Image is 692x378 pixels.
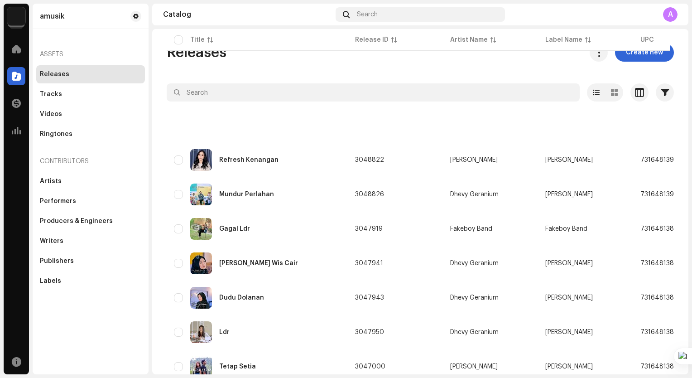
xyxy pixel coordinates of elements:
re-m-nav-item: Artists [36,172,145,190]
div: Dhevy Geranium [450,191,499,198]
div: Dhevy Geranium [450,329,499,335]
div: amusik [40,13,65,20]
re-m-nav-item: Producers & Engineers [36,212,145,230]
div: Labels [40,277,61,285]
span: 3047950 [355,329,384,335]
re-a-nav-header: Assets [36,44,145,65]
re-m-nav-item: Releases [36,65,145,83]
span: Fakeboy Band [545,226,587,232]
span: Amusik [545,329,593,335]
div: Producers & Engineers [40,218,113,225]
img: 4b7efef6-6e9d-4b72-8837-c0de06e9c0f0 [190,252,212,274]
div: Ringtones [40,131,72,138]
div: Performers [40,198,76,205]
span: Amusik [545,363,593,370]
div: Artists [40,178,62,185]
span: 3047943 [355,295,384,301]
span: Dhevy Geranium [450,191,531,198]
div: Publishers [40,257,74,265]
span: Fakeboy Band [450,226,531,232]
span: 3048822 [355,157,384,163]
span: Releases [167,44,226,62]
div: [PERSON_NAME] [450,157,498,163]
div: [PERSON_NAME] [450,363,498,370]
div: Dhevy Geranium [450,260,499,267]
button: Create new [615,44,674,62]
span: 7316481381846 [640,363,689,370]
span: Amusik [545,295,593,301]
img: de0d2825-999c-4937-b35a-9adca56ee094 [7,7,25,25]
span: 7316481387268 [640,295,690,301]
div: Release ID [355,35,389,44]
div: Ldr [219,329,230,335]
re-m-nav-item: Publishers [36,252,145,270]
img: bf148a04-88dd-41bb-9ba1-35113b22d632 [190,356,212,378]
span: 7316481387282 [640,226,690,232]
span: Reza Efendi [450,363,531,370]
span: 3047000 [355,363,385,370]
span: Search [357,11,378,18]
div: Title [190,35,205,44]
span: Dhevy Geranium [450,260,531,267]
div: Artist Name [450,35,488,44]
div: Fakeboy Band [450,226,492,232]
div: Tracks [40,91,62,98]
re-m-nav-item: Ringtones [36,125,145,143]
span: Amusik [545,191,593,198]
re-a-nav-header: Contributors [36,150,145,172]
re-m-nav-item: Performers [36,192,145,210]
div: Refresh Kenangan [219,157,279,163]
re-m-nav-item: Labels [36,272,145,290]
div: Label Name [545,35,582,44]
span: Amusik [545,157,593,163]
div: Videos [40,111,62,118]
span: Riva Osaca [450,157,531,163]
span: 7316481391791 [640,157,687,163]
re-m-nav-item: Tracks [36,85,145,103]
div: Dudu Dolanan [219,295,264,301]
re-m-nav-item: Videos [36,105,145,123]
img: ef48ab8c-4acb-4d11-a028-520de183a298 [190,218,212,240]
div: Writers [40,237,63,245]
div: A [663,7,678,22]
div: Releases [40,71,69,78]
img: 127f969f-bf9d-42e4-89fd-caa2b0cb0dd5 [190,321,212,343]
div: Dhevy Geranium [450,295,499,301]
span: 7316481387275 [640,260,690,267]
input: Search [167,83,580,102]
span: Create new [626,44,663,62]
div: Dana Kenakalan Wis Cair [219,260,298,267]
span: 7316481391920 [640,191,689,198]
img: 2b753433-5bdf-483b-842b-ba63e6d841e7 [190,149,212,171]
div: Tetap Setia [219,363,256,370]
div: Catalog [163,11,332,18]
div: Gagal Ldr [219,226,250,232]
span: Dhevy Geranium [450,295,531,301]
div: Mundur Perlahan [219,191,274,198]
img: d0385bd8-a8b9-4c52-a1ca-22938fb6350b [190,287,212,309]
span: Amusik [545,260,593,267]
span: 3047941 [355,260,383,267]
re-m-nav-item: Writers [36,232,145,250]
span: 7316481387244 [640,329,691,335]
span: 3048826 [355,191,384,198]
span: Dhevy Geranium [450,329,531,335]
img: ac07049f-10de-4789-8acd-35a05cfbd087 [190,184,212,205]
span: 3047919 [355,226,383,232]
